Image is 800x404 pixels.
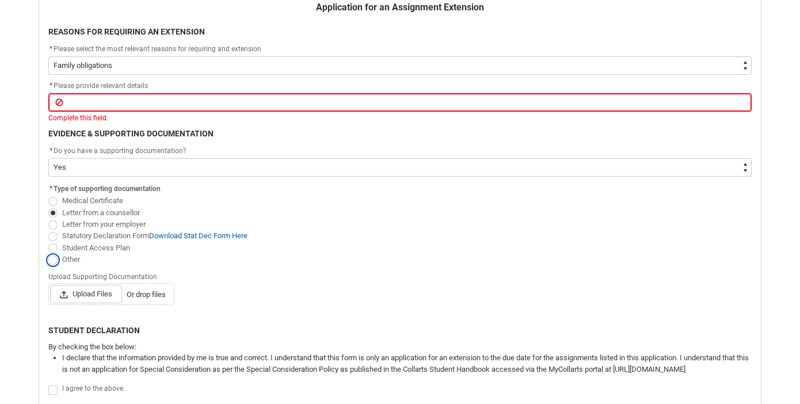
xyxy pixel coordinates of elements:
span: Type of supporting documentation [54,185,161,193]
li: I declare that the information provided by me is true and correct. I understand that this form is... [62,352,752,375]
span: Student Access Plan [62,243,130,252]
abbr: required [49,147,52,155]
span: Letter from your employer [62,220,146,228]
span: Upload Files [50,285,122,303]
b: Application for an Assignment Extension [316,2,484,13]
abbr: required [49,45,52,53]
span: Do you have a supporting documentation? [54,147,186,155]
span: Letter from a counsellor [62,208,140,217]
abbr: required [49,185,52,193]
span: I agree to the above. [62,384,125,392]
b: EVIDENCE & SUPPORTING DOCUMENTATION [48,129,214,138]
a: Download Stat Dec Form Here [149,231,247,240]
div: Complete this field. [48,113,752,123]
abbr: required [49,82,52,90]
p: By checking the box below: [48,341,752,353]
b: STUDENT DECLARATION [48,326,140,335]
span: Please select the most relevant reasons for requiring and extension [54,45,261,53]
span: Medical Certificate [62,196,123,205]
b: REASONS FOR REQUIRING AN EXTENSION [48,27,205,36]
span: Please provide relevant details [48,82,148,90]
span: Or drop files [127,289,166,300]
span: Statutory Declaration Form [62,231,247,240]
span: Upload Supporting Documentation [48,269,162,282]
span: Other [62,255,80,264]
